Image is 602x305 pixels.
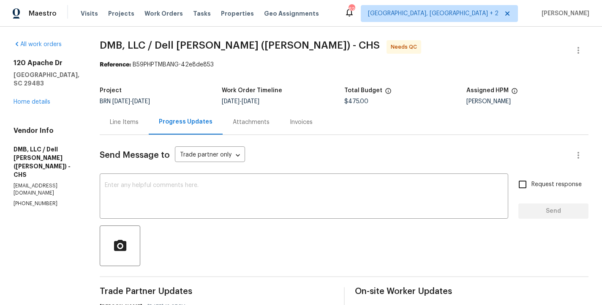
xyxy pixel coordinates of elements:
[100,99,150,104] span: BRN
[110,118,139,126] div: Line Items
[100,151,170,159] span: Send Message to
[264,9,319,18] span: Geo Assignments
[14,71,79,88] h5: [GEOGRAPHIC_DATA], SC 29483
[100,287,334,296] span: Trade Partner Updates
[100,60,588,69] div: B59PHPTMBANG-42e8de853
[175,148,245,162] div: Trade partner only
[100,40,380,50] span: DMB, LLC / Dell [PERSON_NAME] ([PERSON_NAME]) - CHS
[242,99,259,104] span: [DATE]
[159,118,212,126] div: Progress Updates
[222,99,240,104] span: [DATE]
[466,99,588,104] div: [PERSON_NAME]
[233,118,270,126] div: Attachments
[344,88,382,93] h5: Total Budget
[349,5,354,14] div: 62
[344,99,368,104] span: $475.00
[14,145,79,179] h5: DMB, LLC / Dell [PERSON_NAME] ([PERSON_NAME]) - CHS
[81,9,98,18] span: Visits
[112,99,150,104] span: -
[112,99,130,104] span: [DATE]
[14,126,79,135] h4: Vendor Info
[538,9,589,18] span: [PERSON_NAME]
[14,182,79,197] p: [EMAIL_ADDRESS][DOMAIN_NAME]
[531,180,582,189] span: Request response
[144,9,183,18] span: Work Orders
[466,88,509,93] h5: Assigned HPM
[14,200,79,207] p: [PHONE_NUMBER]
[132,99,150,104] span: [DATE]
[222,99,259,104] span: -
[100,88,122,93] h5: Project
[511,88,518,99] span: The hpm assigned to this work order.
[100,62,131,68] b: Reference:
[368,9,498,18] span: [GEOGRAPHIC_DATA], [GEOGRAPHIC_DATA] + 2
[385,88,392,99] span: The total cost of line items that have been proposed by Opendoor. This sum includes line items th...
[355,287,589,296] span: On-site Worker Updates
[290,118,313,126] div: Invoices
[14,99,50,105] a: Home details
[193,11,211,16] span: Tasks
[391,43,420,51] span: Needs QC
[14,41,62,47] a: All work orders
[29,9,57,18] span: Maestro
[221,9,254,18] span: Properties
[14,59,79,67] h2: 120 Apache Dr
[222,88,282,93] h5: Work Order Timeline
[108,9,134,18] span: Projects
